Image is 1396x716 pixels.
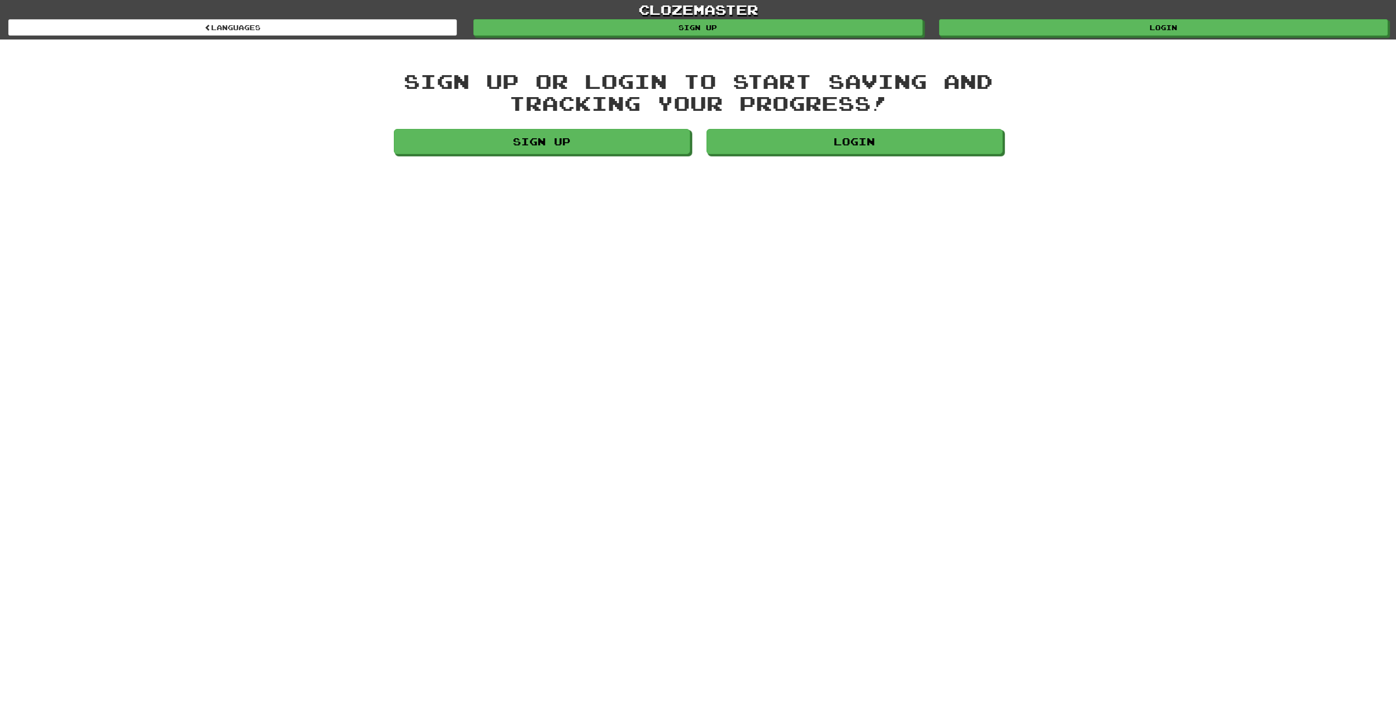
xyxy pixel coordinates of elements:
[394,70,1003,114] div: Sign up or login to start saving and tracking your progress!
[939,19,1388,36] a: Login
[707,129,1003,154] a: Login
[8,19,457,36] a: Languages
[394,129,690,154] a: Sign up
[473,19,922,36] a: Sign up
